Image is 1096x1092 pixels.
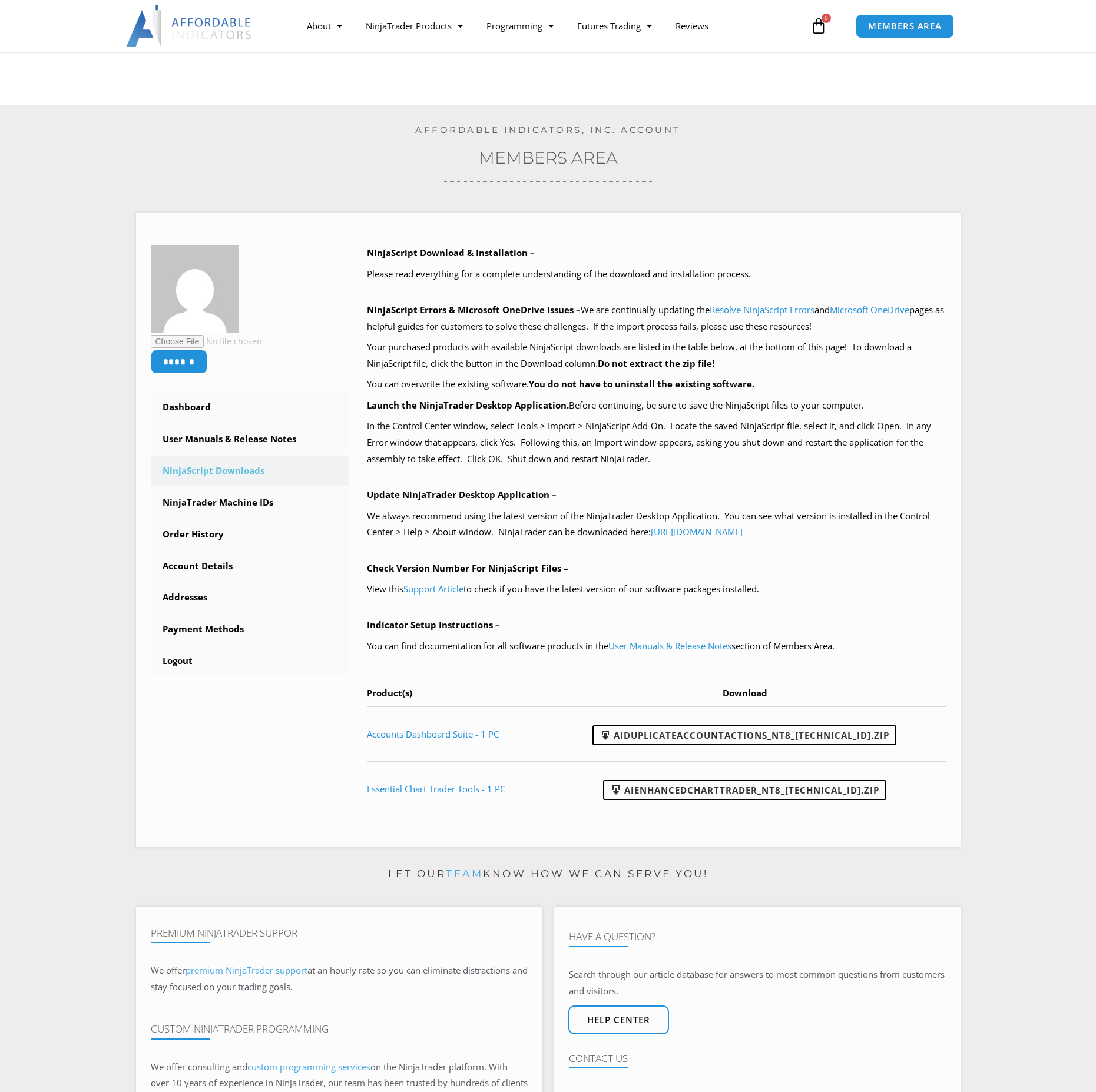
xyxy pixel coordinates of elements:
h4: Custom NinjaTrader Programming [151,1023,528,1035]
span: We offer consulting and [151,1061,370,1073]
a: Accounts Dashboard Suite - 1 PC [367,728,499,740]
a: Addresses [151,582,350,613]
span: Help center [587,1015,650,1024]
b: Check Version Number For NinjaScript Files – [367,562,568,574]
a: Order History [151,519,350,550]
nav: Menu [295,12,807,39]
a: About [295,12,354,39]
p: We always recommend using the latest version of the NinjaTrader Desktop Application. You can see ... [367,508,946,541]
a: Programming [475,12,565,39]
a: NinjaTrader Products [354,12,475,39]
a: Essential Chart Trader Tools - 1 PC [367,783,505,795]
span: Download [723,687,767,699]
a: AIEnhancedChartTrader_NT8_[TECHNICAL_ID].zip [603,780,886,800]
b: Do not extract the zip file! [598,357,714,369]
a: Account Details [151,551,350,582]
img: LogoAI | Affordable Indicators – NinjaTrader [126,5,253,47]
a: Affordable Indicators, Inc. Account [415,124,681,135]
a: team [446,868,483,879]
a: Members Area [479,148,618,168]
span: Product(s) [367,687,412,699]
a: Dashboard [151,392,350,423]
span: at an hourly rate so you can eliminate distractions and stay focused on your trading goals. [151,964,528,993]
p: We are continually updating the and pages as helpful guides for customers to solve these challeng... [367,302,946,335]
p: Let our know how we can serve you! [136,865,961,884]
a: Support Article [403,583,463,595]
h4: Premium NinjaTrader Support [151,927,528,939]
b: Launch the NinjaTrader Desktop Application. [367,399,569,411]
b: Indicator Setup Instructions – [367,619,500,630]
a: Payment Methods [151,614,350,645]
p: In the Control Center window, select Tools > Import > NinjaScript Add-On. Locate the saved NinjaS... [367,418,946,467]
img: e8ab7b88a921d6ea6b4032961a6f21bb66bb0e7db761968f28ded3c666b31419 [151,245,239,333]
span: We offer [151,964,186,976]
h4: Have A Question? [569,931,946,942]
a: NinjaScript Downloads [151,456,350,486]
span: 0 [822,14,831,23]
span: MEMBERS AREA [868,22,942,31]
a: AIDuplicateAccountActions_NT8_[TECHNICAL_ID].zip [592,725,896,745]
p: You can find documentation for all software products in the section of Members Area. [367,638,946,655]
a: MEMBERS AREA [856,14,954,38]
a: NinjaTrader Machine IDs [151,487,350,518]
a: User Manuals & Release Notes [151,424,350,454]
a: custom programming services [247,1061,370,1073]
b: You do not have to uninstall the existing software. [529,378,754,390]
a: Reviews [664,12,720,39]
p: Please read everything for a complete understanding of the download and installation process. [367,266,946,283]
a: [URL][DOMAIN_NAME] [651,526,743,537]
p: Before continuing, be sure to save the NinjaScript files to your computer. [367,397,946,414]
p: You can overwrite the existing software. [367,376,946,393]
b: NinjaScript Download & Installation – [367,247,535,258]
a: Logout [151,646,350,676]
nav: Account pages [151,392,350,676]
a: Futures Trading [565,12,664,39]
h4: Contact Us [569,1053,946,1064]
p: View this to check if you have the latest version of our software packages installed. [367,581,946,598]
p: Search through our article database for answers to most common questions from customers and visit... [569,967,946,1000]
b: NinjaScript Errors & Microsoft OneDrive Issues – [367,304,581,316]
b: Update NinjaTrader Desktop Application – [367,489,557,500]
a: premium NinjaTrader support [186,964,307,976]
a: Microsoft OneDrive [830,304,909,316]
a: Resolve NinjaScript Errors [710,304,814,316]
p: Your purchased products with available NinjaScript downloads are listed in the table below, at th... [367,339,946,372]
a: 0 [793,9,845,43]
a: User Manuals & Release Notes [608,640,731,652]
a: Help center [568,1005,669,1034]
